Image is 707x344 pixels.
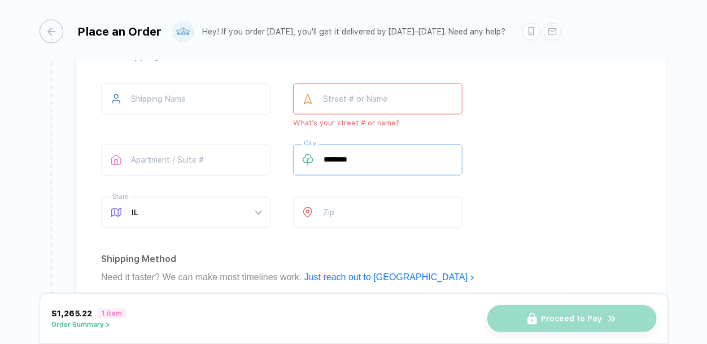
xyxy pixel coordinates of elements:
[51,309,92,318] span: $1,265.22
[132,198,261,228] span: IL
[51,321,126,329] button: Order Summary >
[98,308,126,319] span: 1 item
[173,22,193,42] img: user profile
[77,25,162,38] div: Place an Order
[293,119,462,128] div: What’s your street # or name?
[101,251,641,269] div: Shipping Method
[101,269,641,287] div: Need it faster? We can make most timelines work.
[304,273,475,282] a: Just reach out to [GEOGRAPHIC_DATA]
[202,27,505,37] div: Hey! If you order [DATE], you'll get it delivered by [DATE]–[DATE]. Need any help?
